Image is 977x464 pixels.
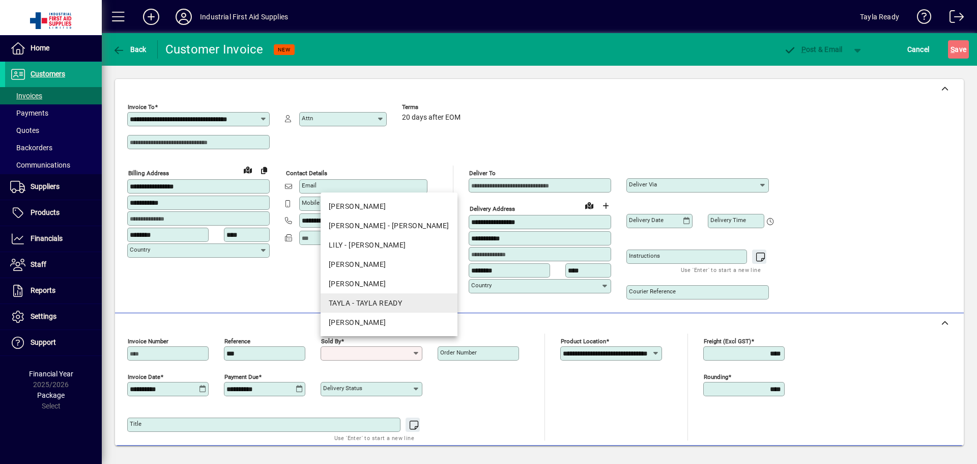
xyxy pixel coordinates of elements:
[629,288,676,295] mat-label: Courier Reference
[31,182,60,190] span: Suppliers
[200,9,288,25] div: Industrial First Aid Supplies
[321,216,457,235] mat-option: FIONA - FIONA MCEWEN
[5,278,102,304] a: Reports
[909,2,932,35] a: Knowledge Base
[165,41,264,58] div: Customer Invoice
[31,234,63,242] span: Financials
[128,103,155,111] mat-label: Invoice To
[951,41,966,58] span: ave
[951,45,955,53] span: S
[112,45,147,53] span: Back
[5,104,102,122] a: Payments
[278,46,291,53] span: NEW
[321,197,457,216] mat-option: BECKY - BECKY TUNG
[5,304,102,330] a: Settings
[629,216,664,224] mat-label: Delivery date
[329,317,449,328] div: [PERSON_NAME]
[321,274,457,293] mat-option: ROSS - ROSS SEXTONE
[5,87,102,104] a: Invoices
[31,260,46,268] span: Staff
[329,240,449,251] div: LILY - [PERSON_NAME]
[471,282,492,289] mat-label: Country
[128,373,160,380] mat-label: Invoice date
[681,264,761,276] mat-hint: Use 'Enter' to start a new line
[128,338,168,345] mat-label: Invoice number
[10,161,70,169] span: Communications
[29,370,73,378] span: Financial Year
[779,40,848,59] button: Post & Email
[801,45,806,53] span: P
[321,293,457,313] mat-option: TAYLA - TAYLA READY
[5,330,102,356] a: Support
[321,255,457,274] mat-option: ROB - ROBERT KAUIE
[784,45,843,53] span: ost & Email
[10,126,39,134] span: Quotes
[135,8,167,26] button: Add
[302,182,317,189] mat-label: Email
[907,41,930,58] span: Cancel
[31,44,49,52] span: Home
[942,2,964,35] a: Logout
[5,226,102,252] a: Financials
[31,338,56,346] span: Support
[629,181,657,188] mat-label: Deliver via
[302,199,320,206] mat-label: Mobile
[224,338,250,345] mat-label: Reference
[329,279,449,289] div: [PERSON_NAME]
[5,156,102,174] a: Communications
[402,114,461,122] span: 20 days after EOM
[905,40,932,59] button: Cancel
[5,252,102,278] a: Staff
[581,197,597,213] a: View on map
[31,70,65,78] span: Customers
[329,298,449,309] div: TAYLA - TAYLA READY
[224,373,258,380] mat-label: Payment due
[130,246,150,253] mat-label: Country
[240,161,256,178] a: View on map
[334,432,414,444] mat-hint: Use 'Enter' to start a new line
[704,373,728,380] mat-label: Rounding
[302,115,313,122] mat-label: Attn
[110,40,149,59] button: Back
[10,92,42,100] span: Invoices
[440,349,477,356] mat-label: Order number
[10,144,52,152] span: Backorders
[5,36,102,61] a: Home
[402,104,463,111] span: Terms
[167,8,200,26] button: Profile
[37,391,65,399] span: Package
[710,216,746,224] mat-label: Delivery time
[130,420,141,427] mat-label: Title
[256,162,272,178] button: Copy to Delivery address
[31,208,60,216] span: Products
[329,201,449,212] div: [PERSON_NAME]
[321,235,457,255] mat-option: LILY - LILY SEXTONE
[321,313,457,332] mat-option: TRUDY - TRUDY DARCY
[102,40,158,59] app-page-header-button: Back
[10,109,48,117] span: Payments
[323,385,362,392] mat-label: Delivery status
[5,122,102,139] a: Quotes
[5,139,102,156] a: Backorders
[329,221,449,231] div: [PERSON_NAME] - [PERSON_NAME]
[860,9,899,25] div: Tayla Ready
[5,174,102,200] a: Suppliers
[31,312,56,320] span: Settings
[629,252,660,259] mat-label: Instructions
[469,170,496,177] mat-label: Deliver To
[561,338,606,345] mat-label: Product location
[704,338,751,345] mat-label: Freight (excl GST)
[597,198,614,214] button: Choose address
[5,200,102,226] a: Products
[31,286,55,294] span: Reports
[321,338,341,345] mat-label: Sold by
[329,259,449,270] div: [PERSON_NAME]
[948,40,969,59] button: Save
